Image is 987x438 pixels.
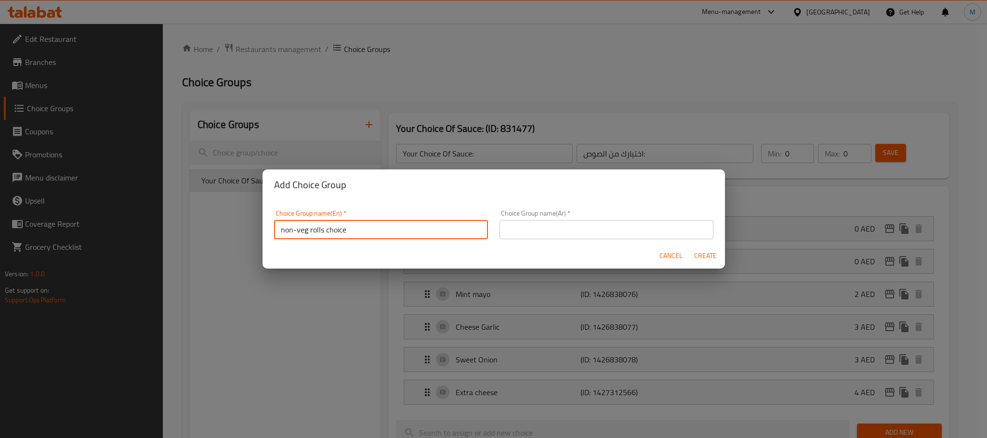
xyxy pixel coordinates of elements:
span: Create [694,250,717,262]
input: Please enter Choice Group name(ar) [500,220,713,239]
button: Create [690,247,721,265]
h2: Add Choice Group [274,177,713,193]
input: Please enter Choice Group name(en) [274,220,488,239]
span: Cancel [659,250,683,262]
button: Cancel [656,247,686,265]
